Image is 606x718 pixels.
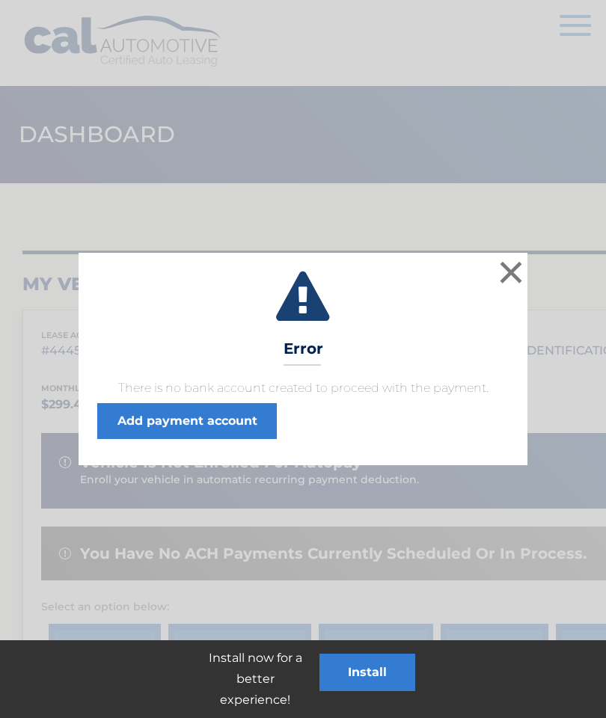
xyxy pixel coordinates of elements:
[496,257,526,287] button: ×
[319,654,415,691] button: Install
[191,648,319,711] p: Install now for a better experience!
[97,379,509,397] p: There is no bank account created to proceed with the payment.
[97,403,277,439] a: Add payment account
[284,340,323,366] h3: Error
